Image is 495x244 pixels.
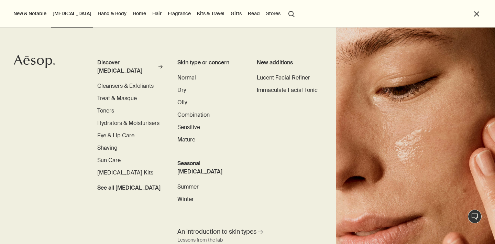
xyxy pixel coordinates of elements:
[177,98,187,107] a: Oily
[96,9,128,18] a: Hand & Body
[177,99,187,106] span: Oily
[257,74,310,81] span: Lucent Facial Refiner
[51,9,93,18] a: [MEDICAL_DATA]
[97,119,159,127] a: Hydrators & Moisturisers
[97,144,118,151] span: Shaving
[177,136,195,144] a: Mature
[177,136,195,143] span: Mature
[151,9,163,18] a: Hair
[177,195,194,203] a: Winter
[166,9,192,18] a: Fragrance
[97,132,134,139] span: Eye & Lip Care
[97,95,137,102] span: Treat & Masque
[177,59,242,67] h3: Skin type or concern
[177,111,210,119] a: Combination
[177,123,200,131] a: Sensitive
[97,156,121,165] a: Sun Care
[285,7,298,20] button: Open search
[14,55,55,68] svg: Aesop
[97,107,114,114] span: Toners
[97,82,154,90] a: Cleansers & Exfoliants
[97,82,154,89] span: Cleansers & Exfoliants
[97,184,161,192] span: See all Skin Care
[468,210,482,223] button: Live Assistance
[12,9,48,18] button: New & Notable
[196,9,226,18] a: Kits & Travel
[177,86,186,94] a: Dry
[177,111,210,118] span: Combination
[97,59,162,78] a: Discover [MEDICAL_DATA]
[177,159,242,176] h3: Seasonal [MEDICAL_DATA]
[265,9,282,18] button: Stores
[177,183,199,190] span: Summer
[97,169,153,176] span: Skin Care Kits
[97,131,134,140] a: Eye & Lip Care
[12,53,57,72] a: Aesop
[97,169,153,177] a: [MEDICAL_DATA] Kits
[246,9,261,18] a: Read
[177,74,196,81] span: Normal
[97,107,114,115] a: Toners
[336,28,495,244] img: Woman holding her face with her hands
[177,183,199,191] a: Summer
[229,9,243,18] a: Gifts
[97,181,161,192] a: See all [MEDICAL_DATA]
[177,227,256,236] span: An introduction to skin types
[131,9,147,18] a: Home
[97,144,118,152] a: Shaving
[257,86,318,94] a: Immaculate Facial Tonic
[177,74,196,82] a: Normal
[473,10,481,18] button: Close the Menu
[97,59,156,75] div: Discover [MEDICAL_DATA]
[257,74,310,82] a: Lucent Facial Refiner
[257,59,321,67] div: New additions
[97,94,137,103] a: Treat & Masque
